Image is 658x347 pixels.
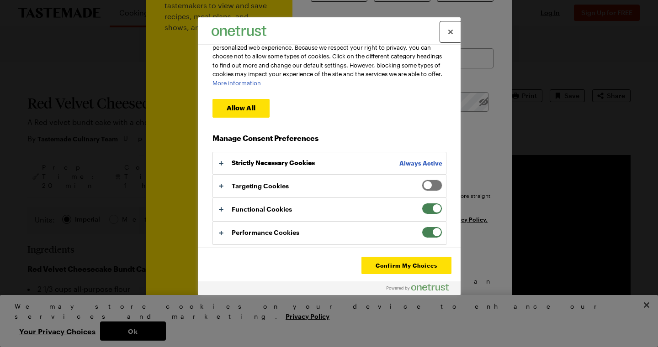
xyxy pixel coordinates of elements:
h3: Manage Consent Preferences [212,134,446,148]
button: Close [440,22,461,42]
div: When you visit any website, it may store or retrieve information on your browser, mostly in the f... [212,8,446,88]
div: Your Privacy Choices [198,17,461,295]
img: Powered by OneTrust Opens in a new Tab [387,284,449,291]
button: Allow All [212,99,270,117]
a: More information about your privacy, opens in a new tab [212,79,261,87]
div: Preference center [198,17,461,295]
button: Confirm My Choices [361,257,451,274]
div: Company Logo [212,22,266,40]
img: Company Logo [212,26,266,36]
a: Powered by OneTrust Opens in a new Tab [387,284,456,295]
